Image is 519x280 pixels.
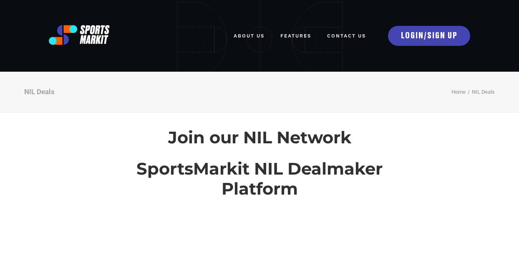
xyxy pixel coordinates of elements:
a: Contact Us [327,27,366,45]
li: NIL Deals [466,87,495,97]
h2: SportsMarkit NIL Dealmaker Platform [108,159,411,199]
div: NIL Deals [24,87,55,96]
a: FEATURES [280,27,311,45]
a: ABOUT US [234,27,265,45]
a: Home [451,89,466,95]
a: LOGIN/SIGN UP [388,26,470,46]
h2: Join our NIL Network [108,127,411,147]
img: logo [49,25,110,45]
